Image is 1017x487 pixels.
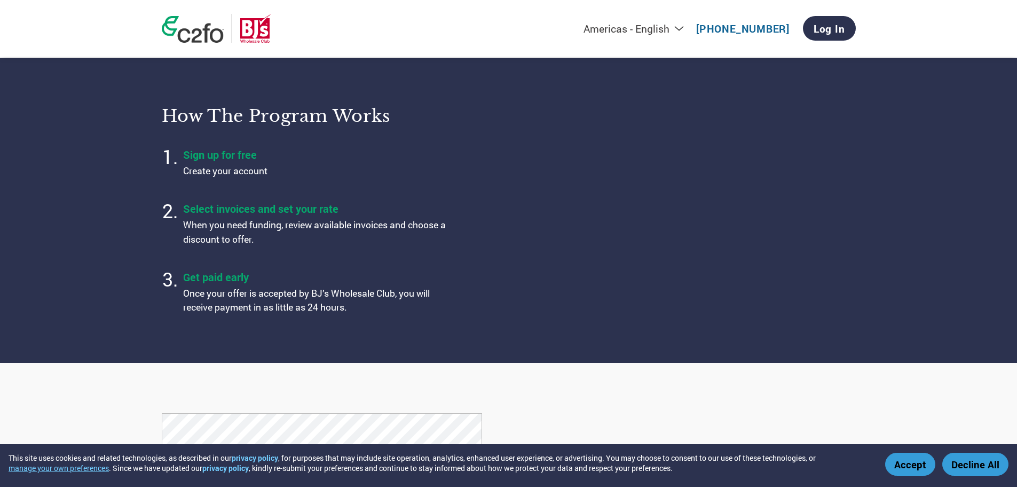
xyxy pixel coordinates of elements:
[183,148,450,161] h4: Sign up for free
[162,16,224,43] img: c2fo logo
[942,453,1008,476] button: Decline All
[183,218,450,246] p: When you need funding, review available invoices and choose a discount to offer.
[232,453,278,463] a: privacy policy
[183,202,450,215] h4: Select invoices and set your rate
[183,287,450,315] p: Once your offer is accepted by BJ’s Wholesale Club, you will receive payment in as little as 24 h...
[183,270,450,284] h4: Get paid early
[202,463,249,473] a: privacy policy
[885,453,935,476] button: Accept
[9,463,109,473] button: manage your own preferences
[9,453,870,473] div: This site uses cookies and related technologies, as described in our , for purposes that may incl...
[240,14,271,43] img: BJ’s Wholesale Club
[162,105,495,127] h3: How the program works
[803,16,856,41] a: Log In
[183,164,450,178] p: Create your account
[696,22,790,35] a: [PHONE_NUMBER]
